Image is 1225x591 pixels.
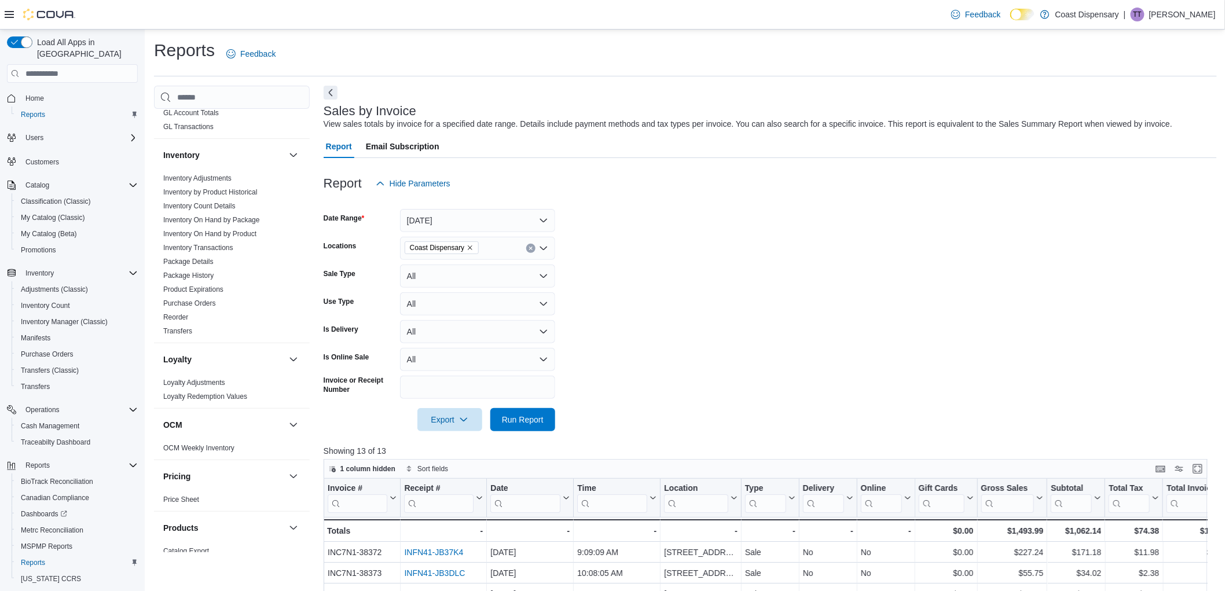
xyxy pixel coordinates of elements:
[32,36,138,60] span: Load All Apps in [GEOGRAPHIC_DATA]
[404,483,474,494] div: Receipt #
[21,403,64,417] button: Operations
[324,445,1217,457] p: Showing 13 of 13
[16,227,82,241] a: My Catalog (Beta)
[163,313,188,322] span: Reorder
[163,123,214,131] a: GL Transactions
[12,362,142,379] button: Transfers (Classic)
[2,177,142,193] button: Catalog
[1051,483,1092,513] div: Subtotal
[16,491,94,505] a: Canadian Compliance
[25,461,50,470] span: Reports
[16,475,98,489] a: BioTrack Reconciliation
[16,435,95,449] a: Traceabilty Dashboard
[2,457,142,473] button: Reports
[163,188,258,197] span: Inventory by Product Historical
[410,242,465,254] span: Coast Dispensary
[324,325,358,334] label: Is Delivery
[539,244,548,253] button: Open list of options
[2,130,142,146] button: Users
[21,493,89,502] span: Canadian Compliance
[919,483,974,513] button: Gift Cards
[12,418,142,434] button: Cash Management
[16,539,77,553] a: MSPMP Reports
[21,382,50,391] span: Transfers
[12,298,142,314] button: Inventory Count
[21,317,108,326] span: Inventory Manager (Classic)
[2,153,142,170] button: Customers
[324,353,369,362] label: Is Online Sale
[16,108,50,122] a: Reports
[154,441,310,460] div: OCM
[21,403,138,417] span: Operations
[21,213,85,222] span: My Catalog (Classic)
[21,91,138,105] span: Home
[222,42,280,65] a: Feedback
[664,483,738,513] button: Location
[25,94,44,103] span: Home
[163,201,236,211] span: Inventory Count Details
[163,230,256,238] a: Inventory On Hand by Product
[16,539,138,553] span: MSPMP Reports
[21,526,83,535] span: Metrc Reconciliation
[16,523,88,537] a: Metrc Reconciliation
[163,419,182,431] h3: OCM
[21,285,88,294] span: Adjustments (Classic)
[12,538,142,555] button: MSPMP Reports
[21,131,138,145] span: Users
[16,282,93,296] a: Adjustments (Classic)
[324,214,365,223] label: Date Range
[400,320,555,343] button: All
[21,458,54,472] button: Reports
[1191,462,1205,476] button: Enter fullscreen
[861,566,911,580] div: No
[163,271,214,280] a: Package History
[21,542,72,551] span: MSPMP Reports
[154,106,310,138] div: Finance
[1134,8,1142,21] span: TT
[163,258,214,266] a: Package Details
[163,354,284,365] button: Loyalty
[12,555,142,571] button: Reports
[947,3,1005,26] a: Feedback
[16,227,138,241] span: My Catalog (Beta)
[404,483,483,513] button: Receipt #
[526,244,536,253] button: Clear input
[21,110,45,119] span: Reports
[803,483,853,513] button: Delivery
[981,483,1034,494] div: Gross Sales
[163,109,219,117] a: GL Account Totals
[154,544,310,577] div: Products
[16,211,138,225] span: My Catalog (Classic)
[163,378,225,387] span: Loyalty Adjustments
[324,241,357,251] label: Locations
[340,464,395,473] span: 1 column hidden
[1051,566,1101,580] div: $34.02
[324,118,1172,130] div: View sales totals by invoice for a specified date range. Details include payment methods and tax ...
[163,522,284,534] button: Products
[1172,462,1186,476] button: Display options
[1149,8,1216,21] p: [PERSON_NAME]
[1010,20,1011,21] span: Dark Mode
[327,524,397,538] div: Totals
[1051,483,1092,494] div: Subtotal
[21,558,45,567] span: Reports
[287,521,300,535] button: Products
[16,364,83,377] a: Transfers (Classic)
[12,506,142,522] a: Dashboards
[328,483,387,494] div: Invoice #
[21,155,64,169] a: Customers
[16,299,138,313] span: Inventory Count
[981,566,1043,580] div: $55.75
[664,483,728,513] div: Location
[163,202,236,210] a: Inventory Count Details
[404,483,474,513] div: Receipt # URL
[400,348,555,371] button: All
[324,297,354,306] label: Use Type
[490,566,570,580] div: [DATE]
[12,330,142,346] button: Manifests
[287,353,300,366] button: Loyalty
[861,524,911,538] div: -
[328,483,397,513] button: Invoice #
[664,524,738,538] div: -
[16,556,138,570] span: Reports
